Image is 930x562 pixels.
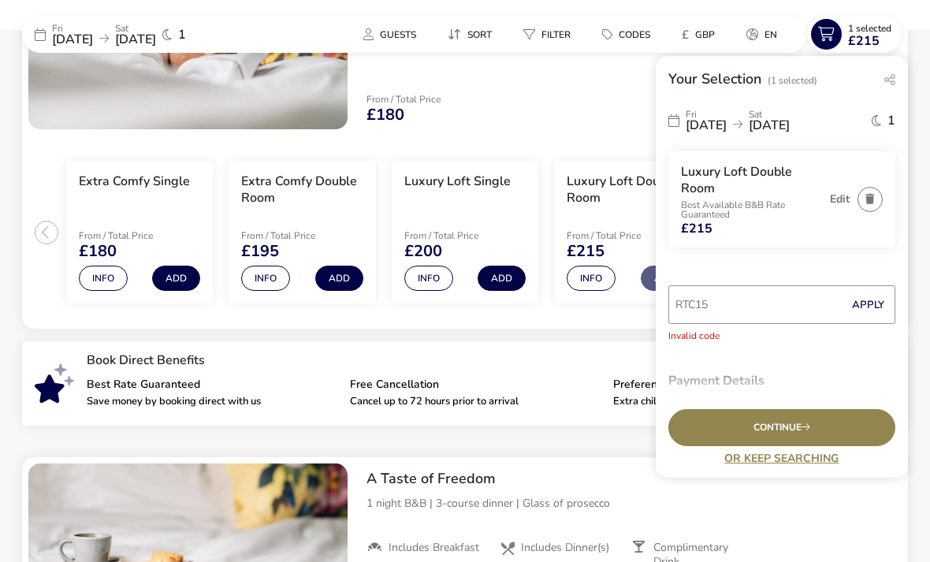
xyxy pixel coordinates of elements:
button: Info [404,266,453,291]
button: £GBP [669,23,727,46]
p: Cancel up to 72 hours prior to arrival [350,396,601,407]
p: 1 night B&B | 3-course dinner | Glass of prosecco [366,495,895,512]
span: GBP [695,28,715,41]
span: [DATE] [749,117,790,134]
span: £180 [366,107,404,123]
span: Sort [467,28,492,41]
button: Sort [435,23,504,46]
span: £215 [681,222,712,235]
button: Guests [351,23,429,46]
p: Preferential Check-in [613,379,864,390]
naf-pibe-menu-bar-item: Sort [435,23,511,46]
div: Fri[DATE]Sat[DATE]1 [22,16,259,53]
span: Continue [753,422,810,433]
button: Add [315,266,363,291]
p: Best Available B&B Rate Guaranteed [681,200,822,219]
p: Sat [115,24,156,33]
span: [DATE] [52,31,93,48]
span: £215 [567,244,604,259]
h2: Your Selection [668,69,761,88]
div: Invalid code [668,324,895,341]
button: Filter [511,23,583,46]
span: Codes [619,28,650,41]
h3: Luxury Loft Double Room [567,173,688,207]
button: Add [641,266,689,291]
button: Add [478,266,526,291]
div: Fri[DATE]Sat[DATE]1 [668,102,895,139]
span: 1 Selected [848,22,891,35]
naf-pibe-menu-bar-item: en [734,23,796,46]
p: Fri [52,24,93,33]
span: £180 [79,244,117,259]
h3: Extra Comfy Single [79,173,190,190]
h3: Luxury Loft Double Room [681,164,822,197]
p: From / Total Price [567,231,679,240]
p: Best Rate Guaranteed [87,379,337,390]
button: Info [567,266,616,291]
swiper-slide: 2 / 6 [221,154,383,311]
p: Save money by booking direct with us [87,396,337,407]
span: £195 [241,244,279,259]
i: £ [682,27,689,43]
h3: Payment Details [668,362,895,400]
span: 1 [178,28,186,41]
span: Includes Dinner(s) [521,541,609,555]
span: en [764,28,777,41]
h2: A Taste of Freedom [366,470,895,488]
button: Add [152,266,200,291]
p: Extra chill time (subject to availability) [613,396,864,407]
button: Apply [844,288,892,322]
naf-pibe-menu-bar-item: £GBP [669,23,734,46]
naf-pibe-menu-bar-item: 1 Selected£215 [807,16,908,53]
p: Sat [749,110,790,119]
div: Continue [668,409,895,446]
h3: Luxury Loft Single [404,173,511,190]
span: Includes Breakfast [389,541,479,555]
button: 1 Selected£215 [807,16,902,53]
span: £215 [848,35,880,47]
span: Guests [380,28,416,41]
p: From / Total Price [366,95,441,104]
h3: Extra Comfy Double Room [241,173,363,207]
button: Edit [830,193,850,205]
button: Info [79,266,128,291]
p: From / Total Price [404,231,516,240]
naf-pibe-menu-bar-item: Filter [511,23,590,46]
button: Codes [590,23,663,46]
span: 1 [887,114,895,127]
p: From / Total Price [241,231,353,240]
span: [DATE] [115,31,156,48]
p: Free Cancellation [350,379,601,390]
swiper-slide: 3 / 6 [384,154,546,311]
naf-pibe-menu-bar-item: Guests [351,23,435,46]
naf-pibe-menu-bar-item: Codes [590,23,669,46]
button: Info [241,266,290,291]
p: Fri [686,110,727,119]
button: en [734,23,790,46]
span: £200 [404,244,442,259]
span: (1 Selected) [768,74,817,87]
swiper-slide: 1 / 6 [58,154,221,311]
input: Code [668,285,895,324]
span: Filter [541,28,571,41]
span: [DATE] [686,117,727,134]
a: Or Keep Searching [668,452,895,464]
p: From / Total Price [79,231,191,240]
p: Book Direct Benefits [87,354,876,367]
swiper-slide: 4 / 6 [546,154,709,311]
